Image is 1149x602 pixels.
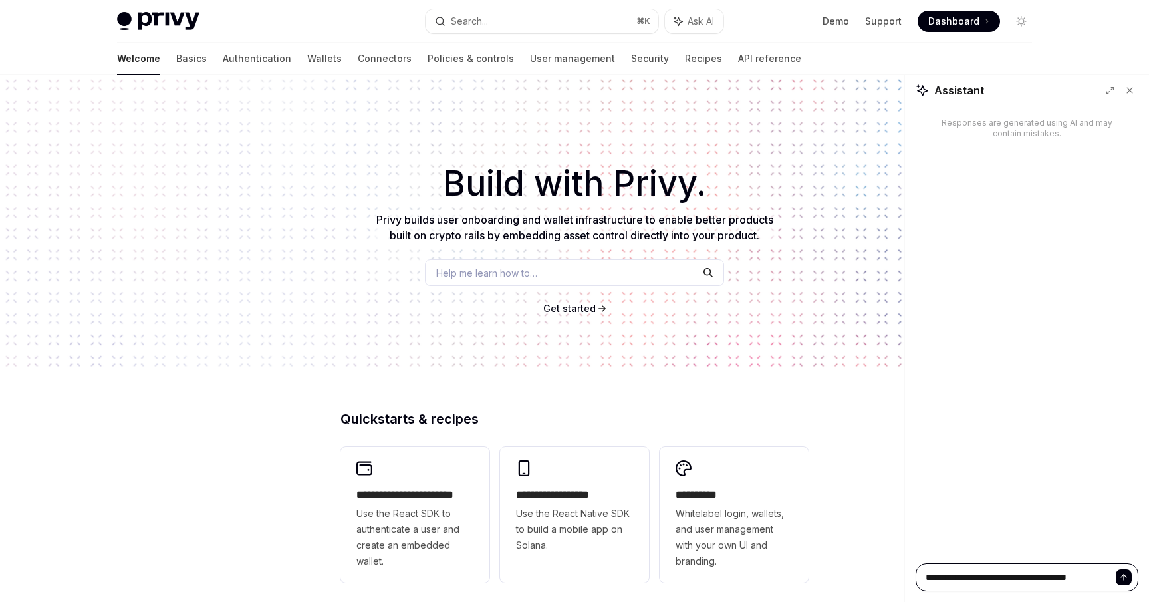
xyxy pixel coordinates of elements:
[636,16,650,27] span: ⌘ K
[1011,11,1032,32] button: Toggle dark mode
[665,9,723,33] button: Ask AI
[358,43,412,75] a: Connectors
[340,412,479,426] span: Quickstarts & recipes
[865,15,902,28] a: Support
[685,43,722,75] a: Recipes
[117,43,160,75] a: Welcome
[117,12,199,31] img: light logo
[688,15,714,28] span: Ask AI
[631,43,669,75] a: Security
[1116,569,1132,585] button: Send message
[928,15,979,28] span: Dashboard
[934,82,984,98] span: Assistant
[356,506,473,569] span: Use the React SDK to authenticate a user and create an embedded wallet.
[660,447,809,583] a: **** *****Whitelabel login, wallets, and user management with your own UI and branding.
[918,11,1000,32] a: Dashboard
[738,43,801,75] a: API reference
[307,43,342,75] a: Wallets
[426,9,658,33] button: Search...⌘K
[530,43,615,75] a: User management
[543,302,596,315] a: Get started
[176,43,207,75] a: Basics
[676,506,793,569] span: Whitelabel login, wallets, and user management with your own UI and branding.
[223,43,291,75] a: Authentication
[516,506,633,553] span: Use the React Native SDK to build a mobile app on Solana.
[428,43,514,75] a: Policies & controls
[436,266,537,280] span: Help me learn how to…
[451,13,488,29] div: Search...
[376,213,773,242] span: Privy builds user onboarding and wallet infrastructure to enable better products built on crypto ...
[443,172,706,196] span: Build with Privy.
[500,447,649,583] a: **** **** **** ***Use the React Native SDK to build a mobile app on Solana.
[543,303,596,314] span: Get started
[937,118,1117,139] div: Responses are generated using AI and may contain mistakes.
[823,15,849,28] a: Demo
